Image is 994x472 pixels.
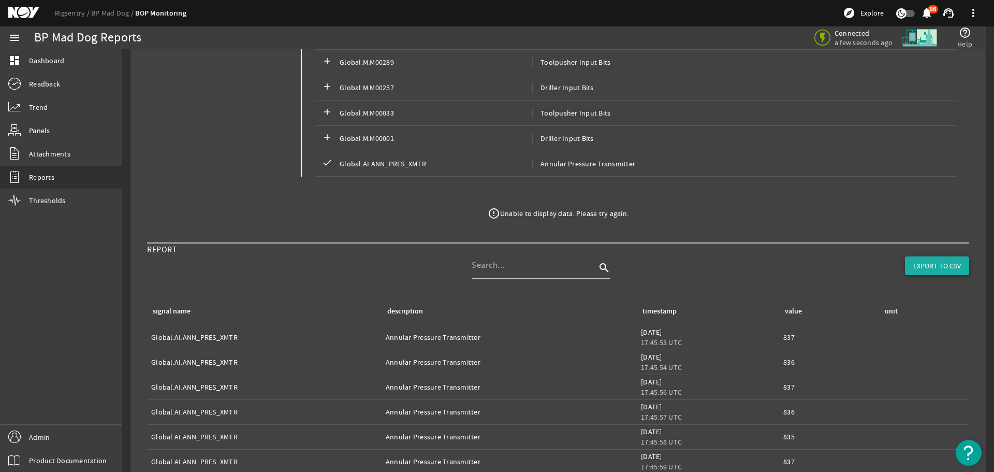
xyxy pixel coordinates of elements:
[29,172,54,182] span: Reports
[153,306,191,317] div: signal name
[386,432,633,442] div: Annular Pressure Transmitter
[942,7,955,19] mat-icon: support_agent
[151,407,377,417] div: Global.AI.ANN_PRES_XMTR
[340,57,532,67] span: Global.M.M00289
[641,462,682,471] legacy-datetime-component: 17:45:59 UTC
[883,306,961,317] div: unit
[641,452,662,461] legacy-datetime-component: [DATE]
[641,352,662,362] legacy-datetime-component: [DATE]
[783,432,875,442] div: 835
[532,57,610,67] span: Toolpusher Input Bits
[29,125,50,136] span: Panels
[151,432,377,442] div: Global.AI.ANN_PRES_XMTR
[885,306,898,317] div: unit
[8,32,21,44] mat-icon: menu
[387,306,423,317] div: description
[783,382,875,392] div: 837
[29,149,70,159] span: Attachments
[386,357,633,367] div: Annular Pressure Transmitter
[386,332,633,342] div: Annular Pressure Transmitter
[386,407,633,417] div: Annular Pressure Transmitter
[783,332,875,342] div: 837
[8,54,21,67] mat-icon: dashboard
[961,1,986,25] button: more_vert
[913,261,961,271] span: EXPORT TO CSV
[29,55,64,66] span: Dashboard
[835,38,893,47] span: a few seconds ago
[835,28,893,38] span: Connected
[151,357,377,367] div: Global.AI.ANN_PRES_XMTR
[321,107,333,119] mat-icon: add
[386,456,633,467] div: Annular Pressure Transmitter
[55,8,91,18] a: Rigsentry
[321,56,333,68] mat-icon: add
[386,306,628,317] div: description
[500,208,628,219] p: Unable to display data. Please try again.
[488,207,500,220] i: error_outline
[340,108,532,118] span: Global.M.M00033
[29,79,60,89] span: Readback
[641,338,682,347] legacy-datetime-component: 17:45:53 UTC
[783,357,875,367] div: 836
[34,33,142,43] div: BP Mad Dog Reports
[29,102,48,112] span: Trend
[532,159,635,169] span: Annular Pressure Transmitter
[29,432,50,442] span: Admin
[641,363,682,372] legacy-datetime-component: 17:45:54 UTC
[29,195,66,206] span: Thresholds
[91,8,135,18] a: BP Mad Dog
[785,306,802,317] div: value
[151,382,377,392] div: Global.AI.ANN_PRES_XMTR
[843,7,855,19] mat-icon: explore
[860,8,884,18] span: Explore
[532,82,594,93] span: Driller Input Bits
[957,39,972,49] span: Help
[340,82,532,93] span: Global.M.M00257
[641,437,682,447] legacy-datetime-component: 17:45:58 UTC
[29,455,107,466] span: Product Documentation
[151,332,377,342] div: Global.AI.ANN_PRES_XMTR
[386,382,633,392] div: Annular Pressure Transmitter
[147,244,177,290] h4: REPORT
[641,327,662,337] legacy-datetime-component: [DATE]
[532,133,594,144] span: Driller Input Bits
[321,81,333,94] mat-icon: add
[151,456,377,467] div: Global.AI.ANN_PRES_XMTR
[920,7,933,19] mat-icon: notifications
[340,133,532,144] span: Global.M.M00001
[151,306,373,317] div: signal name
[921,8,932,19] button: 86
[641,377,662,387] legacy-datetime-component: [DATE]
[783,456,875,467] div: 837
[956,440,982,466] button: Open Resource Center
[783,407,875,417] div: 836
[959,26,971,39] mat-icon: help_outline
[900,18,939,57] img: Skid.svg
[135,8,186,18] a: BOP Monitoring
[472,259,596,271] input: Search...
[839,5,888,21] button: Explore
[642,306,677,317] div: timestamp
[641,427,662,436] legacy-datetime-component: [DATE]
[598,262,610,274] i: search
[641,412,682,422] legacy-datetime-component: 17:45:57 UTC
[641,402,662,411] legacy-datetime-component: [DATE]
[641,388,682,397] legacy-datetime-component: 17:45:56 UTC
[783,306,871,317] div: value
[532,108,610,118] span: Toolpusher Input Bits
[340,159,532,169] span: Global.AI.ANN_PRES_XMTR
[321,132,333,145] mat-icon: add
[641,306,771,317] div: timestamp
[321,158,333,170] mat-icon: check
[905,256,969,275] button: EXPORT TO CSV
